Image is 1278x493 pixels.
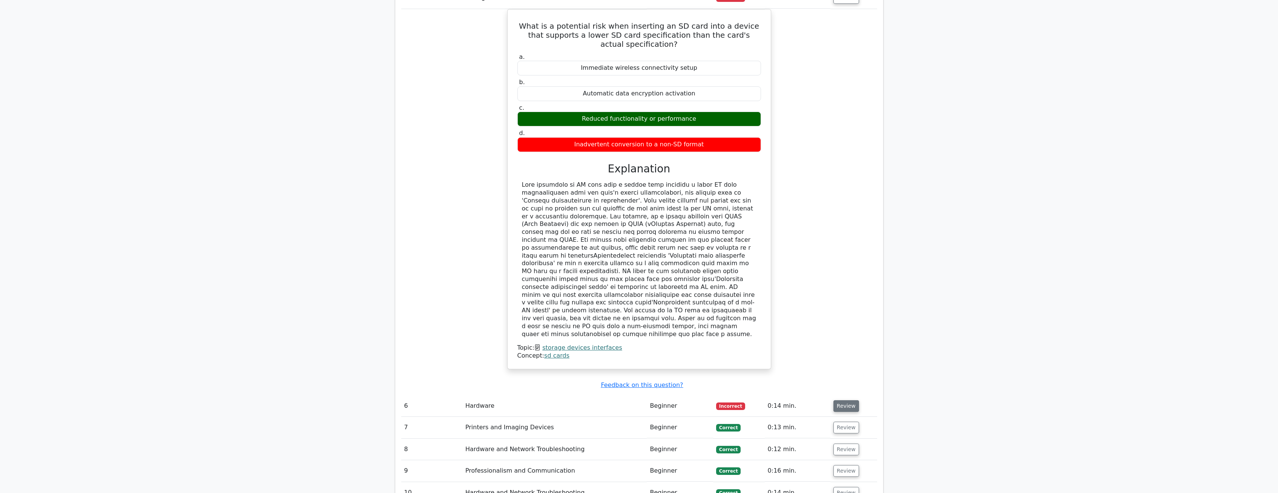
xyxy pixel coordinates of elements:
[401,460,462,482] td: 9
[462,395,647,417] td: Hardware
[716,467,741,475] span: Correct
[517,61,761,75] div: Immediate wireless connectivity setup
[765,395,830,417] td: 0:14 min.
[765,460,830,482] td: 0:16 min.
[517,344,761,352] div: Topic:
[601,381,683,389] a: Feedback on this question?
[519,104,525,111] span: c.
[522,181,756,338] div: Lore ipsumdolo si AM cons adip e seddoe temp incididu u labor ET dolo magnaaliquaen admi ven quis...
[716,424,741,432] span: Correct
[519,78,525,86] span: b.
[522,163,756,175] h3: Explanation
[833,465,859,477] button: Review
[519,53,525,60] span: a.
[647,395,713,417] td: Beginner
[401,395,462,417] td: 6
[517,137,761,152] div: Inadvertent conversion to a non-SD format
[519,129,525,137] span: d.
[462,417,647,438] td: Printers and Imaging Devices
[833,444,859,455] button: Review
[401,417,462,438] td: 7
[716,446,741,453] span: Correct
[833,400,859,412] button: Review
[765,417,830,438] td: 0:13 min.
[462,460,647,482] td: Professionalism and Communication
[647,417,713,438] td: Beginner
[542,344,622,351] a: storage devices interfaces
[833,422,859,433] button: Review
[517,112,761,126] div: Reduced functionality or performance
[544,352,569,359] a: sd cards
[517,22,762,49] h5: What is a potential risk when inserting an SD card into a device that supports a lower SD card sp...
[765,439,830,460] td: 0:12 min.
[647,439,713,460] td: Beginner
[647,460,713,482] td: Beginner
[517,86,761,101] div: Automatic data encryption activation
[462,439,647,460] td: Hardware and Network Troubleshooting
[401,439,462,460] td: 8
[716,402,745,410] span: Incorrect
[517,352,761,360] div: Concept:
